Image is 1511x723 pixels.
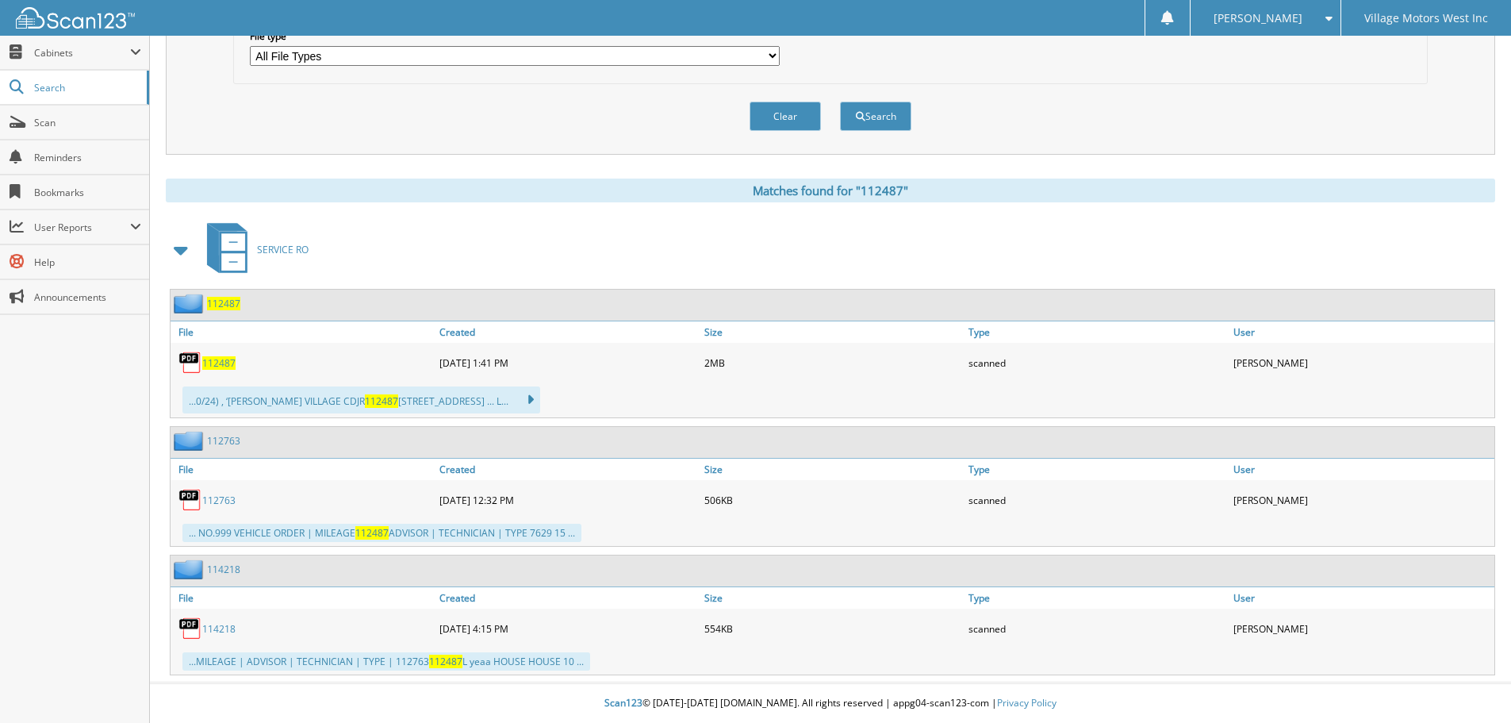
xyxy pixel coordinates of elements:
[700,587,965,609] a: Size
[34,81,139,94] span: Search
[750,102,821,131] button: Clear
[34,256,141,269] span: Help
[435,321,700,343] a: Created
[198,218,309,281] a: SERVICE RO
[182,652,590,671] div: ...MILEAGE | ADVISOR | TECHNICIAN | TYPE | 112763 L yeaa HOUSE HOUSE 10 ...
[1229,587,1494,609] a: User
[34,116,141,129] span: Scan
[16,7,135,29] img: scan123-logo-white.svg
[355,526,389,540] span: 112487
[34,290,141,304] span: Announcements
[182,386,540,413] div: ...0/24) , ‘[PERSON_NAME] VILLAGE CDJR [STREET_ADDRESS] ... L...
[171,321,435,343] a: File
[365,394,398,408] span: 112487
[700,613,965,644] div: 554KB
[965,321,1229,343] a: Type
[150,684,1511,723] div: © [DATE]-[DATE] [DOMAIN_NAME]. All rights reserved | appg04-scan123-com |
[700,347,965,379] div: 2MB
[207,297,240,310] a: 112487
[174,294,207,313] img: folder2.png
[250,29,780,43] label: File type
[435,347,700,379] div: [DATE] 1:41 PM
[429,655,462,668] span: 112487
[182,524,581,542] div: ... NO.999 VEHICLE ORDER | MILEAGE ADVISOR | TECHNICIAN | TYPE 7629 15 ...
[435,587,700,609] a: Created
[1364,13,1488,23] span: Village Motors West Inc
[965,613,1229,644] div: scanned
[202,356,236,370] a: 112487
[202,622,236,636] a: 114218
[840,102,911,131] button: Search
[207,434,240,448] a: 112763
[257,243,309,256] span: SERVICE RO
[604,696,642,710] span: Scan123
[965,587,1229,609] a: Type
[178,351,202,375] img: PDF.png
[965,484,1229,516] div: scanned
[34,186,141,199] span: Bookmarks
[34,151,141,164] span: Reminders
[1229,347,1494,379] div: [PERSON_NAME]
[34,221,130,234] span: User Reports
[174,560,207,579] img: folder2.png
[171,587,435,609] a: File
[700,459,965,480] a: Size
[1229,321,1494,343] a: User
[202,494,236,507] a: 112763
[700,484,965,516] div: 506KB
[435,613,700,644] div: [DATE] 4:15 PM
[965,459,1229,480] a: Type
[965,347,1229,379] div: scanned
[700,321,965,343] a: Size
[997,696,1057,710] a: Privacy Policy
[178,617,202,640] img: PDF.png
[435,484,700,516] div: [DATE] 12:32 PM
[1229,459,1494,480] a: User
[174,431,207,451] img: folder2.png
[34,46,130,60] span: Cabinets
[1214,13,1302,23] span: [PERSON_NAME]
[207,563,240,576] a: 114218
[1229,484,1494,516] div: [PERSON_NAME]
[1432,647,1511,723] iframe: Chat Widget
[1229,613,1494,644] div: [PERSON_NAME]
[178,488,202,512] img: PDF.png
[435,459,700,480] a: Created
[171,459,435,480] a: File
[166,179,1495,202] div: Matches found for "112487"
